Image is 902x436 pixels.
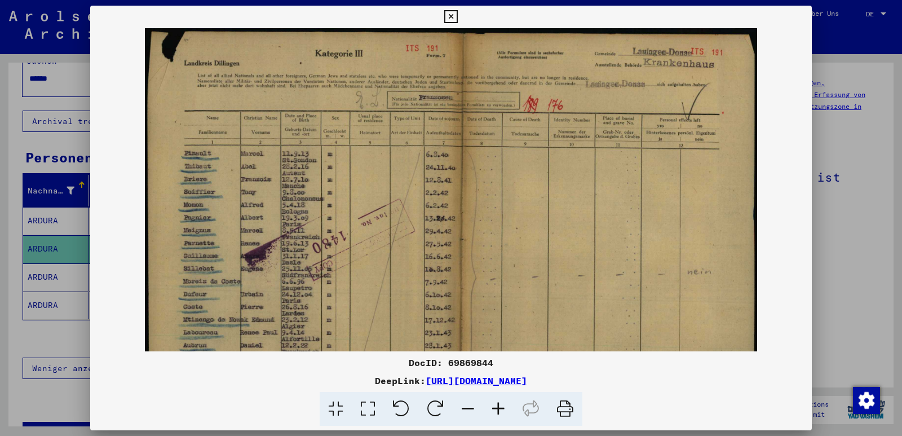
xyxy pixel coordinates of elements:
div: DeepLink: [90,374,812,387]
a: [URL][DOMAIN_NAME] [426,375,527,386]
div: Zustimmung ändern [852,386,879,413]
div: DocID: 69869844 [90,356,812,369]
img: Zustimmung ändern [853,387,880,414]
